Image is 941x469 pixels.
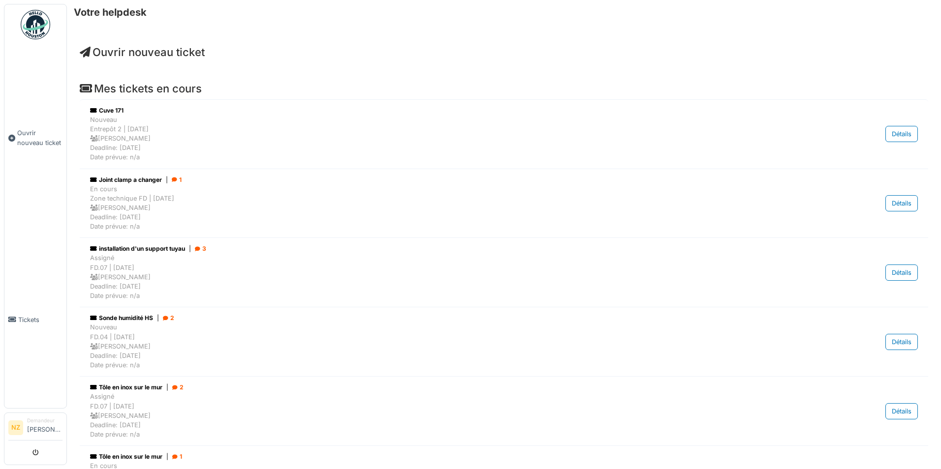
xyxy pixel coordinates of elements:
span: | [166,176,168,184]
div: Assigné FD.07 | [DATE] [PERSON_NAME] Deadline: [DATE] Date prévue: n/a [90,253,797,300]
div: En cours Zone technique FD | [DATE] [PERSON_NAME] Deadline: [DATE] Date prévue: n/a [90,184,797,232]
a: Ouvrir nouveau ticket [4,45,66,231]
div: Détails [885,264,918,281]
div: Nouveau FD.04 | [DATE] [PERSON_NAME] Deadline: [DATE] Date prévue: n/a [90,322,797,370]
a: NZ Demandeur[PERSON_NAME] [8,417,63,440]
a: installation d'un support tuyau| 3 AssignéFD.07 | [DATE] [PERSON_NAME]Deadline: [DATE]Date prévue... [88,242,920,303]
h4: Mes tickets en cours [80,82,928,95]
a: Sonde humidité HS| 2 NouveauFD.04 | [DATE] [PERSON_NAME]Deadline: [DATE]Date prévue: n/a Détails [88,311,920,372]
a: Tickets [4,231,66,408]
div: Sonde humidité HS [90,314,797,322]
div: Tôle en inox sur le mur [90,452,797,461]
div: 2 [163,314,174,322]
div: 1 [172,176,182,184]
div: 2 [172,383,184,392]
li: NZ [8,420,23,435]
div: Tôle en inox sur le mur [90,383,797,392]
div: Détails [885,334,918,350]
div: Demandeur [27,417,63,424]
span: | [189,244,191,253]
a: Joint clamp a changer| 1 En coursZone technique FD | [DATE] [PERSON_NAME]Deadline: [DATE]Date pré... [88,173,920,234]
span: Ouvrir nouveau ticket [17,128,63,147]
div: Nouveau Entrepôt 2 | [DATE] [PERSON_NAME] Deadline: [DATE] Date prévue: n/a [90,115,797,162]
div: 1 [172,452,182,461]
img: Badge_color-CXgf-gQk.svg [21,10,50,39]
a: Ouvrir nouveau ticket [80,46,205,59]
a: Tôle en inox sur le mur| 2 AssignéFD.07 | [DATE] [PERSON_NAME]Deadline: [DATE]Date prévue: n/a Dé... [88,381,920,441]
a: Cuve 171 NouveauEntrepôt 2 | [DATE] [PERSON_NAME]Deadline: [DATE]Date prévue: n/a Détails [88,104,920,165]
span: | [166,452,168,461]
div: Détails [885,126,918,142]
div: Cuve 171 [90,106,797,115]
h6: Votre helpdesk [74,6,147,18]
span: Tickets [18,315,63,324]
span: | [166,383,168,392]
div: Détails [885,403,918,419]
li: [PERSON_NAME] [27,417,63,438]
div: 3 [195,244,206,253]
div: Assigné FD.07 | [DATE] [PERSON_NAME] Deadline: [DATE] Date prévue: n/a [90,392,797,439]
span: | [157,314,159,322]
div: installation d'un support tuyau [90,244,797,253]
div: Joint clamp a changer [90,176,797,184]
div: Détails [885,195,918,211]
